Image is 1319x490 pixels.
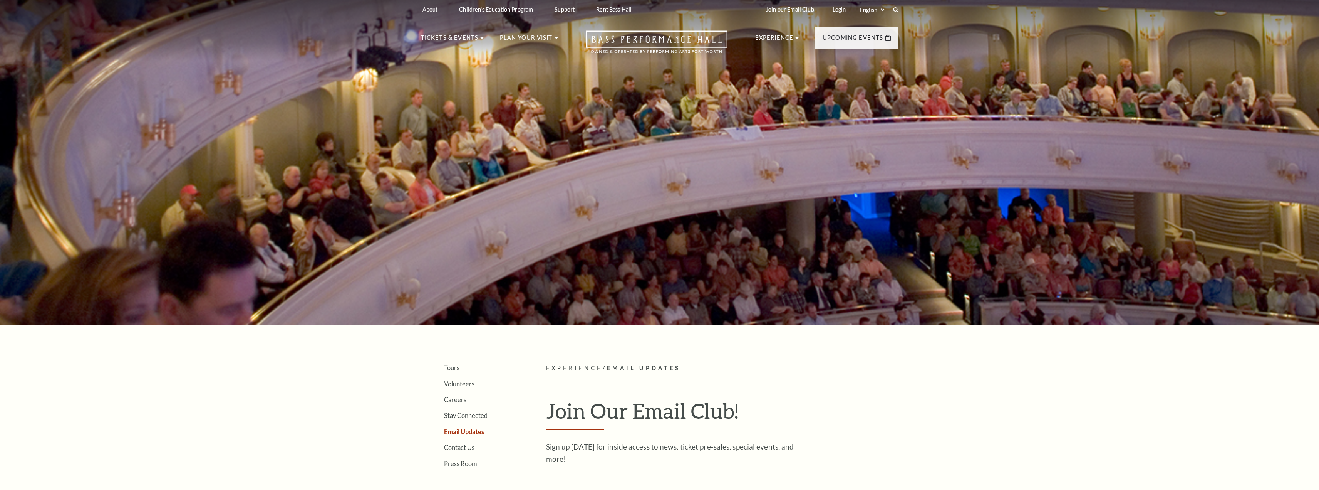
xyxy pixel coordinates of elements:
p: Upcoming Events [823,33,883,47]
select: Select: [858,6,886,13]
p: Rent Bass Hall [596,6,632,13]
p: About [422,6,438,13]
p: Support [555,6,575,13]
a: Email Updates [444,428,484,435]
p: Plan Your Visit [500,33,553,47]
a: Tours [444,364,459,371]
a: Contact Us [444,444,474,451]
p: Tickets & Events [421,33,479,47]
h1: Join Our Email Club! [546,398,898,430]
a: Careers [444,396,466,403]
a: Press Room [444,460,477,467]
p: Experience [755,33,794,47]
a: Stay Connected [444,412,488,419]
p: Sign up [DATE] for inside access to news, ticket pre-sales, special events, and more! [546,441,796,465]
p: Children's Education Program [459,6,533,13]
p: / [546,364,898,373]
span: Experience [546,365,603,371]
a: Volunteers [444,380,474,387]
span: Email Updates [607,365,680,371]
